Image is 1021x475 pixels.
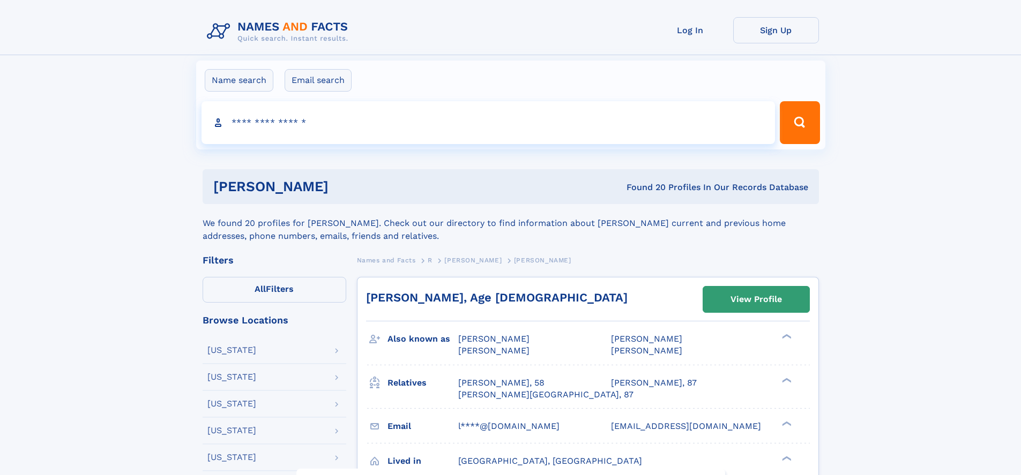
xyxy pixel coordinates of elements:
[207,373,256,381] div: [US_STATE]
[444,257,502,264] span: [PERSON_NAME]
[255,284,266,294] span: All
[207,399,256,408] div: [US_STATE]
[703,286,809,312] a: View Profile
[387,330,458,348] h3: Also known as
[428,253,433,267] a: R
[203,277,346,303] label: Filters
[779,420,792,427] div: ❯
[458,456,642,466] span: [GEOGRAPHIC_DATA], [GEOGRAPHIC_DATA]
[205,69,273,92] label: Name search
[514,257,571,264] span: [PERSON_NAME]
[387,417,458,435] h3: Email
[611,377,697,389] a: [PERSON_NAME], 87
[207,453,256,462] div: [US_STATE]
[458,345,530,356] span: [PERSON_NAME]
[202,101,776,144] input: search input
[733,17,819,43] a: Sign Up
[458,389,634,401] a: [PERSON_NAME][GEOGRAPHIC_DATA], 87
[387,374,458,392] h3: Relatives
[444,253,502,267] a: [PERSON_NAME]
[611,334,682,344] span: [PERSON_NAME]
[458,377,545,389] a: [PERSON_NAME], 58
[203,255,346,265] div: Filters
[203,204,819,243] div: We found 20 profiles for [PERSON_NAME]. Check out our directory to find information about [PERSON...
[731,287,782,312] div: View Profile
[428,257,433,264] span: R
[647,17,733,43] a: Log In
[611,421,761,431] span: [EMAIL_ADDRESS][DOMAIN_NAME]
[779,376,792,383] div: ❯
[203,17,357,46] img: Logo Names and Facts
[366,291,628,304] a: [PERSON_NAME], Age [DEMOGRAPHIC_DATA]
[458,334,530,344] span: [PERSON_NAME]
[207,426,256,435] div: [US_STATE]
[611,345,682,356] span: [PERSON_NAME]
[387,452,458,470] h3: Lived in
[779,455,792,462] div: ❯
[478,182,808,193] div: Found 20 Profiles In Our Records Database
[779,333,792,340] div: ❯
[207,346,256,355] div: [US_STATE]
[203,315,346,325] div: Browse Locations
[780,101,819,144] button: Search Button
[285,69,352,92] label: Email search
[357,253,416,267] a: Names and Facts
[213,180,478,193] h1: [PERSON_NAME]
